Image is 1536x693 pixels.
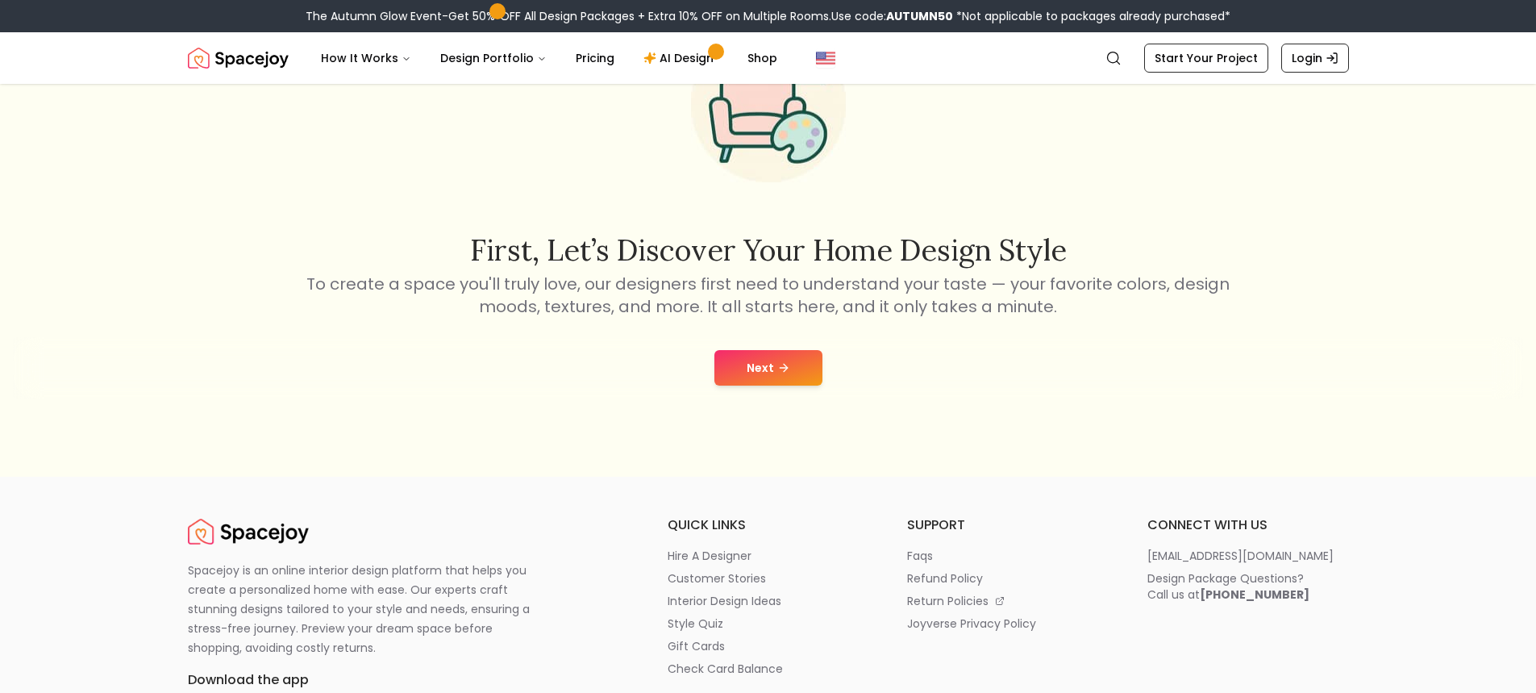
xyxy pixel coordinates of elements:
[668,570,869,587] a: customer stories
[907,570,983,587] p: refund policy
[907,616,1036,632] p: joyverse privacy policy
[188,42,289,74] img: Spacejoy Logo
[427,42,560,74] button: Design Portfolio
[886,8,953,24] b: AUTUMN50
[668,593,869,609] a: interior design ideas
[1147,516,1349,535] h6: connect with us
[1147,570,1309,603] div: Design Package Questions? Call us at
[668,661,869,677] a: check card balance
[668,516,869,535] h6: quick links
[188,561,549,658] p: Spacejoy is an online interior design platform that helps you create a personalized home with eas...
[188,516,309,548] a: Spacejoy
[668,661,783,677] p: check card balance
[907,548,1109,564] a: faqs
[735,42,790,74] a: Shop
[668,548,869,564] a: hire a designer
[907,593,989,609] p: return policies
[306,8,1230,24] div: The Autumn Glow Event-Get 50% OFF All Design Packages + Extra 10% OFF on Multiple Rooms.
[668,638,725,654] p: gift cards
[1147,570,1349,603] a: Design Package Questions?Call us at[PHONE_NUMBER]
[907,593,1109,609] a: return policies
[668,616,723,632] p: style quiz
[563,42,627,74] a: Pricing
[714,350,822,386] button: Next
[1200,587,1309,603] b: [PHONE_NUMBER]
[816,48,835,68] img: United States
[831,8,953,24] span: Use code:
[668,548,751,564] p: hire a designer
[188,42,289,74] a: Spacejoy
[907,616,1109,632] a: joyverse privacy policy
[188,516,309,548] img: Spacejoy Logo
[668,593,781,609] p: interior design ideas
[304,273,1233,318] p: To create a space you'll truly love, our designers first need to understand your taste — your fav...
[668,616,869,632] a: style quiz
[1281,44,1349,73] a: Login
[665,1,872,207] img: Start Style Quiz Illustration
[188,670,629,690] h6: Download the app
[631,42,731,74] a: AI Design
[1147,548,1349,564] a: [EMAIL_ADDRESS][DOMAIN_NAME]
[308,42,790,74] nav: Main
[668,638,869,654] a: gift cards
[304,234,1233,266] h2: First, let’s discover your home design style
[308,42,424,74] button: How It Works
[1147,548,1334,564] p: [EMAIL_ADDRESS][DOMAIN_NAME]
[188,32,1349,84] nav: Global
[668,570,766,587] p: customer stories
[907,570,1109,587] a: refund policy
[907,548,933,564] p: faqs
[1144,44,1268,73] a: Start Your Project
[953,8,1230,24] span: *Not applicable to packages already purchased*
[907,516,1109,535] h6: support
